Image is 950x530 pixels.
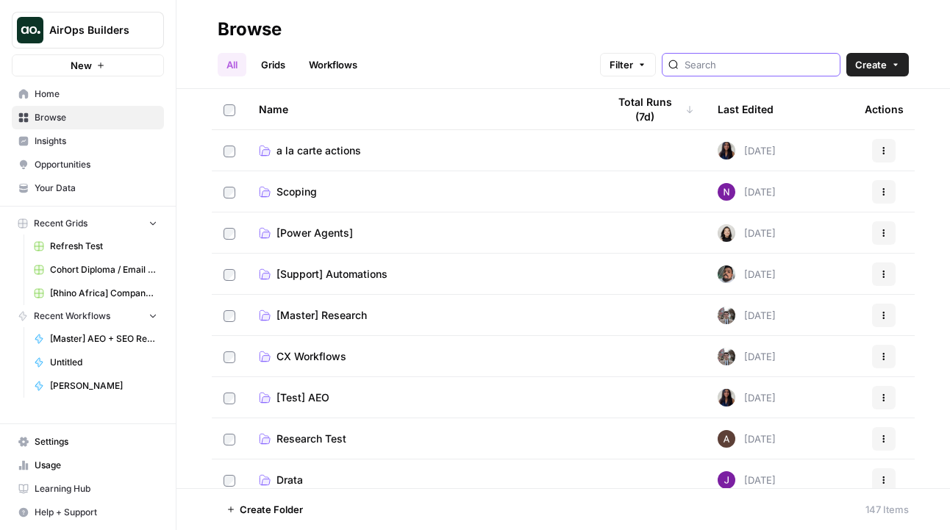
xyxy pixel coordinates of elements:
[718,224,735,242] img: t5ef5oef8zpw1w4g2xghobes91mw
[600,53,656,76] button: Filter
[12,12,164,49] button: Workspace: AirOps Builders
[12,501,164,524] button: Help + Support
[50,287,157,300] span: [Rhino Africa] Company Research
[718,142,776,160] div: [DATE]
[865,502,909,517] div: 147 Items
[35,482,157,495] span: Learning Hub
[50,379,157,393] span: [PERSON_NAME]
[259,390,584,405] a: [Test] AEO
[276,349,346,364] span: CX Workflows
[35,182,157,195] span: Your Data
[35,135,157,148] span: Insights
[718,348,776,365] div: [DATE]
[610,57,633,72] span: Filter
[685,57,834,72] input: Search
[218,498,312,521] button: Create Folder
[12,477,164,501] a: Learning Hub
[276,431,346,446] span: Research Test
[35,158,157,171] span: Opportunities
[27,327,164,351] a: [Master] AEO + SEO Refresh
[718,307,735,324] img: a2mlt6f1nb2jhzcjxsuraj5rj4vi
[718,471,776,489] div: [DATE]
[718,183,735,201] img: kedmmdess6i2jj5txyq6cw0yj4oc
[218,18,282,41] div: Browse
[27,234,164,258] a: Refresh Test
[259,267,584,282] a: [Support] Automations
[27,282,164,305] a: [Rhino Africa] Company Research
[71,58,92,73] span: New
[50,240,157,253] span: Refresh Test
[718,348,735,365] img: a2mlt6f1nb2jhzcjxsuraj5rj4vi
[35,111,157,124] span: Browse
[50,356,157,369] span: Untitled
[259,473,584,487] a: Drata
[12,176,164,200] a: Your Data
[855,57,887,72] span: Create
[276,226,353,240] span: [Power Agents]
[276,267,387,282] span: [Support] Automations
[259,143,584,158] a: a la carte actions
[12,212,164,234] button: Recent Grids
[259,89,584,129] div: Name
[865,89,904,129] div: Actions
[259,185,584,199] a: Scoping
[34,309,110,323] span: Recent Workflows
[276,143,361,158] span: a la carte actions
[607,89,694,129] div: Total Runs (7d)
[27,258,164,282] a: Cohort Diploma / Email Automation
[240,502,303,517] span: Create Folder
[27,374,164,398] a: [PERSON_NAME]
[252,53,294,76] a: Grids
[718,307,776,324] div: [DATE]
[718,183,776,201] div: [DATE]
[259,226,584,240] a: [Power Agents]
[12,454,164,477] a: Usage
[27,351,164,374] a: Untitled
[12,305,164,327] button: Recent Workflows
[259,431,584,446] a: Research Test
[35,506,157,519] span: Help + Support
[218,53,246,76] a: All
[718,142,735,160] img: rox323kbkgutb4wcij4krxobkpon
[846,53,909,76] button: Create
[276,185,317,199] span: Scoping
[12,129,164,153] a: Insights
[17,17,43,43] img: AirOps Builders Logo
[300,53,366,76] a: Workflows
[718,430,735,448] img: wtbmvrjo3qvncyiyitl6zoukl9gz
[718,89,774,129] div: Last Edited
[718,471,735,489] img: nj1ssy6o3lyd6ijko0eoja4aphzn
[34,217,87,230] span: Recent Grids
[50,263,157,276] span: Cohort Diploma / Email Automation
[50,332,157,345] span: [Master] AEO + SEO Refresh
[718,224,776,242] div: [DATE]
[259,349,584,364] a: CX Workflows
[12,54,164,76] button: New
[718,389,776,407] div: [DATE]
[718,265,735,283] img: u93l1oyz1g39q1i4vkrv6vz0p6p4
[276,390,329,405] span: [Test] AEO
[12,106,164,129] a: Browse
[12,82,164,106] a: Home
[35,435,157,448] span: Settings
[718,265,776,283] div: [DATE]
[276,308,367,323] span: [Master] Research
[49,23,138,37] span: AirOps Builders
[259,308,584,323] a: [Master] Research
[12,430,164,454] a: Settings
[718,389,735,407] img: rox323kbkgutb4wcij4krxobkpon
[35,459,157,472] span: Usage
[276,473,303,487] span: Drata
[35,87,157,101] span: Home
[718,430,776,448] div: [DATE]
[12,153,164,176] a: Opportunities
